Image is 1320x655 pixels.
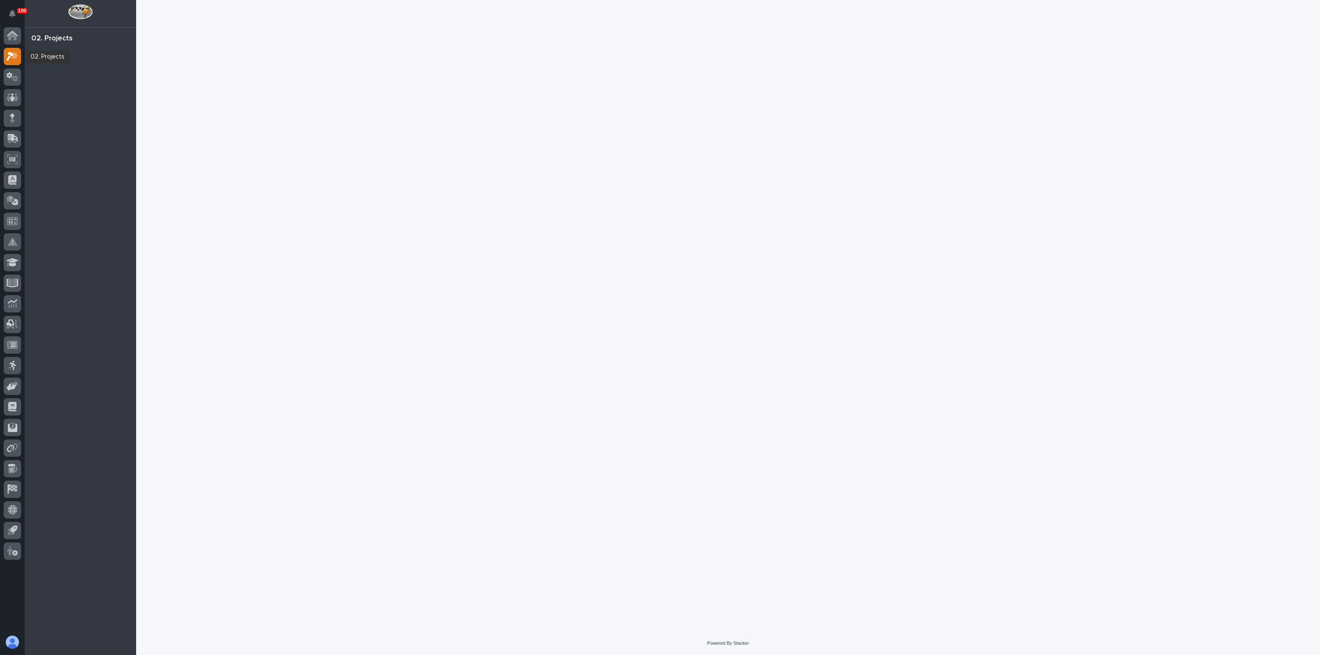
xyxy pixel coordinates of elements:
button: Notifications [4,5,21,22]
img: Workspace Logo [68,4,92,19]
p: 100 [18,8,26,14]
a: Powered By Stacker [707,641,749,646]
div: 02. Projects [31,34,73,43]
div: Notifications100 [10,10,21,23]
button: users-avatar [4,634,21,651]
